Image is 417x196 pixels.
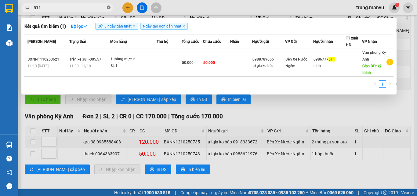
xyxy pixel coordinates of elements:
[5,4,13,13] img: logo-vxr
[34,4,106,11] input: Tìm tên, số ĐT hoặc mã đơn
[328,57,335,61] span: 511
[69,64,91,68] span: 11:30 - 11/10
[373,82,377,86] span: left
[24,23,66,30] h3: Kết quả tìm kiếm ( 1 )
[140,23,188,30] span: Ngày tạo đơn gần nhất
[69,39,86,44] span: Trạng thái
[388,82,392,86] span: right
[379,81,386,87] a: 1
[182,25,185,28] span: close
[95,23,138,30] span: Gửi 3 ngày gần nhất
[27,64,49,68] span: 11:13 [DATE]
[372,80,379,88] li: Previous Page
[313,39,333,44] span: Người nhận
[362,64,381,75] span: Giao DĐ: kỳ thinh
[83,24,87,28] span: down
[25,6,30,10] span: search
[71,24,87,29] strong: Bộ lọc
[69,57,101,61] span: Trên xe 38F-005.57
[362,50,386,61] span: Văn phòng Kỳ Anh
[132,25,136,28] span: close
[6,156,12,161] span: question-circle
[362,39,377,44] span: VP Nhận
[386,80,393,88] li: Next Page
[111,63,156,69] div: SL: 1
[386,59,393,65] span: plus-circle
[111,56,156,63] div: 1 thùng mực in
[6,40,13,46] img: warehouse-icon
[314,56,346,63] div: 0986777
[107,6,111,9] span: close-circle
[379,80,386,88] li: 1
[6,142,13,148] img: warehouse-icon
[6,183,12,189] span: message
[182,39,199,44] span: Tổng cước
[203,39,221,44] span: Chưa cước
[285,57,307,68] span: Bến Xe Nước Ngầm
[386,80,393,88] button: right
[157,39,168,44] span: Thu hộ
[285,39,297,44] span: VP Gửi
[107,5,111,11] span: close-circle
[372,80,379,88] button: left
[252,63,285,69] div: tri giá ko báo
[230,39,239,44] span: Nhãn
[110,39,127,44] span: Món hàng
[6,169,12,175] span: notification
[6,24,13,31] img: solution-icon
[252,39,269,44] span: Người gửi
[203,61,215,65] span: 50.000
[346,36,358,47] span: TT xuất HĐ
[314,63,346,69] div: ninh
[252,56,285,63] div: 0988789656
[27,39,56,44] span: [PERSON_NAME]
[27,56,67,63] div: BXNN1110250621
[66,21,92,31] button: Bộ lọcdown
[182,61,194,65] span: 50.000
